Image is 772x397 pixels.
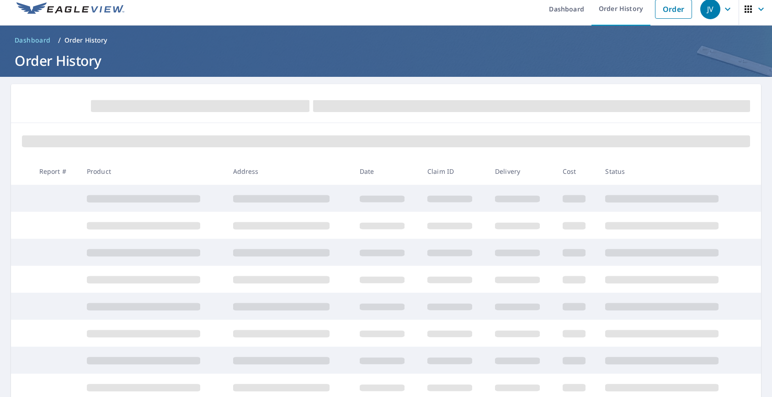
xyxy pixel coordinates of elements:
li: / [58,35,61,46]
img: EV Logo [16,2,124,16]
span: Dashboard [15,36,51,45]
th: Product [80,158,226,185]
th: Cost [555,158,598,185]
p: Order History [64,36,107,45]
th: Address [226,158,353,185]
th: Status [598,158,744,185]
nav: breadcrumb [11,33,761,48]
th: Date [352,158,420,185]
a: Dashboard [11,33,54,48]
th: Delivery [488,158,555,185]
th: Claim ID [420,158,488,185]
th: Report # [32,158,80,185]
h1: Order History [11,51,761,70]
